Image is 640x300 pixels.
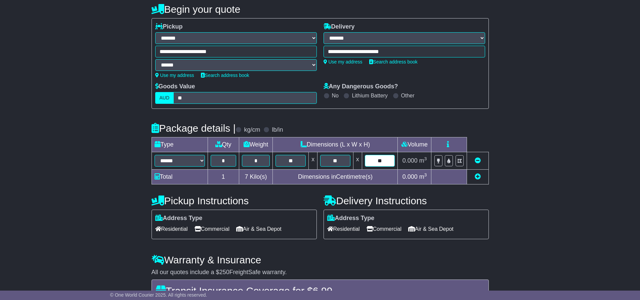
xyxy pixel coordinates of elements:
label: lb/in [272,126,283,134]
td: 1 [208,170,239,184]
span: Residential [327,224,360,234]
td: Qty [208,137,239,152]
span: Commercial [195,224,229,234]
label: Other [401,92,415,99]
span: Air & Sea Depot [408,224,454,234]
h4: Begin your quote [152,4,489,15]
span: 6.99 [313,285,332,296]
span: 250 [219,269,229,275]
td: Dimensions in Centimetre(s) [273,170,398,184]
a: Search address book [369,59,418,65]
label: Address Type [327,215,375,222]
label: Any Dangerous Goods? [324,83,398,90]
sup: 3 [424,172,427,177]
td: x [353,152,362,170]
a: Search address book [201,73,249,78]
label: kg/cm [244,126,260,134]
span: m [419,173,427,180]
span: 0.000 [402,157,418,164]
label: Goods Value [155,83,195,90]
a: Remove this item [475,157,481,164]
label: No [332,92,339,99]
sup: 3 [424,156,427,161]
h4: Delivery Instructions [324,195,489,206]
td: Total [152,170,208,184]
label: Lithium Battery [352,92,388,99]
td: x [309,152,317,170]
td: Dimensions (L x W x H) [273,137,398,152]
span: © One World Courier 2025. All rights reserved. [110,292,207,298]
h4: Package details | [152,123,236,134]
div: All our quotes include a $ FreightSafe warranty. [152,269,489,276]
label: AUD [155,92,174,104]
span: 7 [245,173,248,180]
h4: Pickup Instructions [152,195,317,206]
label: Pickup [155,23,183,31]
span: 0.000 [402,173,418,180]
td: Volume [398,137,431,152]
label: Delivery [324,23,355,31]
a: Use my address [155,73,194,78]
td: Weight [239,137,273,152]
a: Add new item [475,173,481,180]
td: Kilo(s) [239,170,273,184]
h4: Warranty & Insurance [152,254,489,265]
td: Type [152,137,208,152]
span: Residential [155,224,188,234]
a: Use my address [324,59,362,65]
span: Commercial [367,224,401,234]
label: Address Type [155,215,203,222]
span: Air & Sea Depot [236,224,282,234]
h4: Transit Insurance Coverage for $ [156,285,484,296]
span: m [419,157,427,164]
